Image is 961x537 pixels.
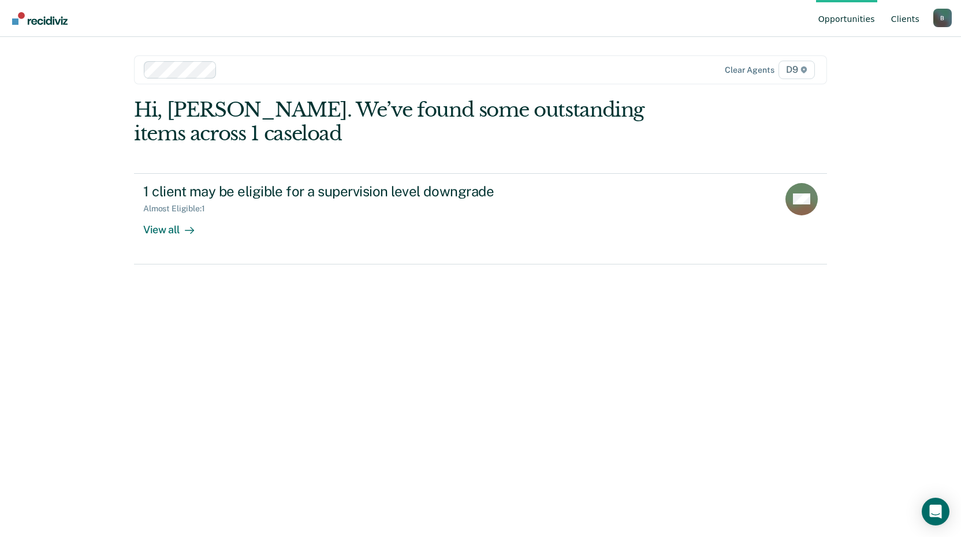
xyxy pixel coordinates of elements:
[779,61,815,79] span: D9
[933,9,952,27] div: B
[12,12,68,25] img: Recidiviz
[143,183,549,200] div: 1 client may be eligible for a supervision level downgrade
[725,65,774,75] div: Clear agents
[922,498,949,525] div: Open Intercom Messenger
[143,204,214,214] div: Almost Eligible : 1
[134,98,688,146] div: Hi, [PERSON_NAME]. We’ve found some outstanding items across 1 caseload
[134,173,827,264] a: 1 client may be eligible for a supervision level downgradeAlmost Eligible:1View all
[933,9,952,27] button: Profile dropdown button
[143,214,208,236] div: View all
